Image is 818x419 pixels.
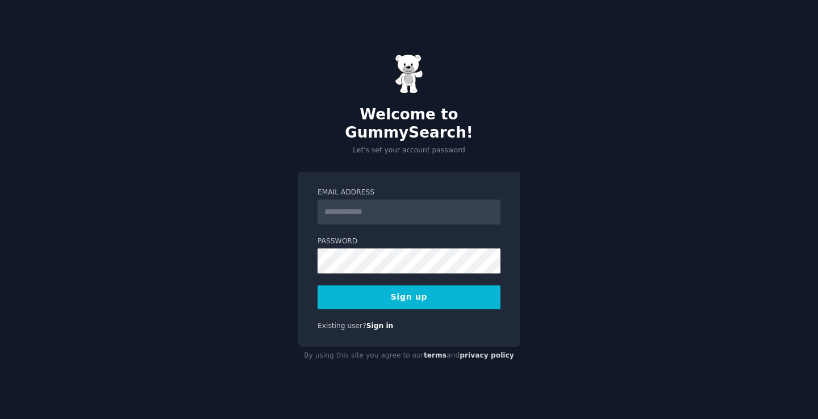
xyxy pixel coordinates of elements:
label: Password [318,237,500,247]
a: Sign in [366,322,394,330]
button: Sign up [318,285,500,309]
span: Existing user? [318,322,366,330]
h2: Welcome to GummySearch! [298,106,520,142]
img: Gummy Bear [395,54,423,94]
a: terms [424,351,446,359]
a: privacy policy [460,351,514,359]
p: Let's set your account password [298,146,520,156]
div: By using this site you agree to our and [298,347,520,365]
label: Email Address [318,188,500,198]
